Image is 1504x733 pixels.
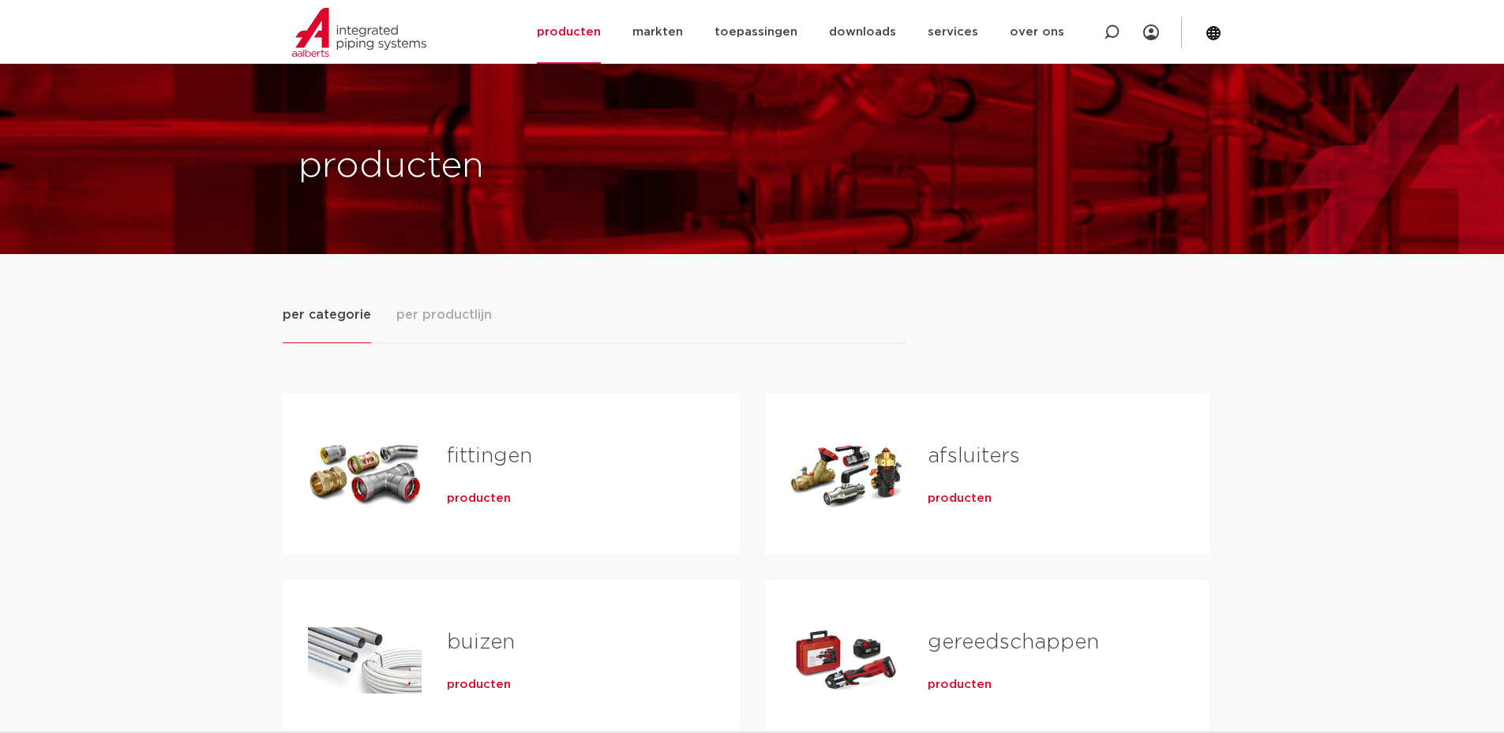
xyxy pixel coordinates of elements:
h1: producten [298,141,744,192]
a: buizen [447,632,515,653]
a: afsluiters [928,446,1020,466]
a: producten [928,491,992,507]
a: gereedschappen [928,632,1099,653]
a: producten [447,491,511,507]
a: fittingen [447,446,532,466]
a: producten [447,677,511,693]
span: per productlijn [396,305,492,324]
a: producten [928,677,992,693]
span: per categorie [283,305,371,324]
